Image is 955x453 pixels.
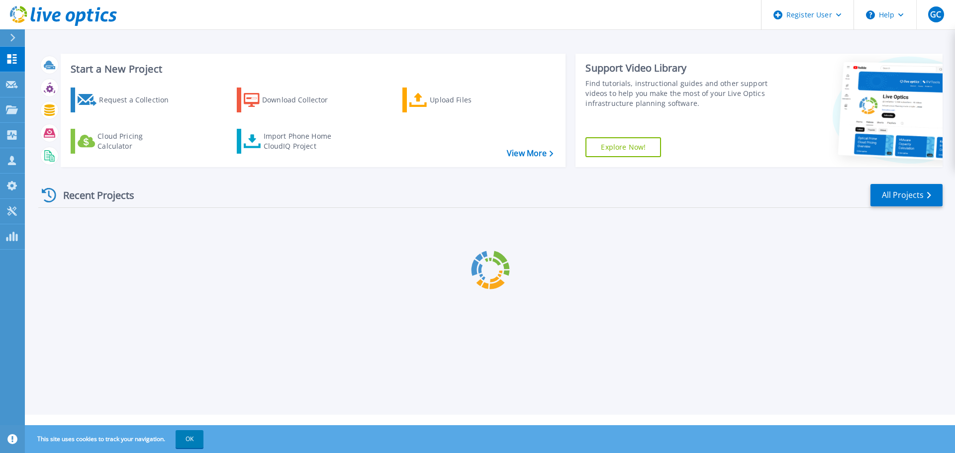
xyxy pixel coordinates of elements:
[27,430,203,448] span: This site uses cookies to track your navigation.
[870,184,943,206] a: All Projects
[402,88,513,112] a: Upload Files
[71,64,553,75] h3: Start a New Project
[71,88,182,112] a: Request a Collection
[930,10,941,18] span: GC
[507,149,553,158] a: View More
[38,183,148,207] div: Recent Projects
[176,430,203,448] button: OK
[585,137,661,157] a: Explore Now!
[237,88,348,112] a: Download Collector
[71,129,182,154] a: Cloud Pricing Calculator
[97,131,177,151] div: Cloud Pricing Calculator
[262,90,342,110] div: Download Collector
[264,131,341,151] div: Import Phone Home CloudIQ Project
[99,90,179,110] div: Request a Collection
[430,90,509,110] div: Upload Files
[585,62,772,75] div: Support Video Library
[585,79,772,108] div: Find tutorials, instructional guides and other support videos to help you make the most of your L...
